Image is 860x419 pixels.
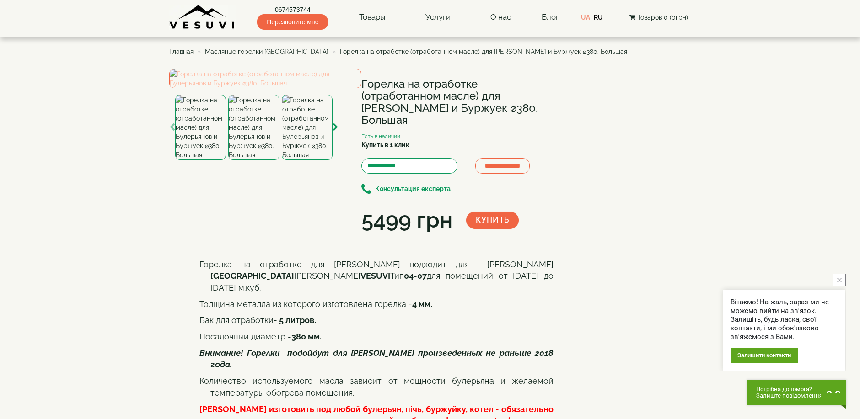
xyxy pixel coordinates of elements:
[731,298,838,341] div: Вітаємо! На жаль, зараз ми не можемо вийти на зв'язок. Залишіть, будь ласка, свої контакти, і ми ...
[257,14,328,30] span: Перезвоните мне
[361,205,452,236] div: 5499 грн
[412,299,432,309] b: 4 мм.
[594,14,603,21] a: RU
[210,271,294,281] span: [GEOGRAPHIC_DATA]
[361,133,400,139] small: Есть в наличии
[291,332,322,341] b: 380 мм.
[481,7,520,28] a: О нас
[833,274,846,286] button: close button
[210,314,554,326] p: Бак для отработки
[169,5,236,30] img: Завод VESUVI
[169,69,361,88] img: Горелка на отработке (отработанном масле) для Булерьянов и Буржуек ⌀380. Большая
[169,48,193,55] a: Главная
[205,48,328,55] a: Масляные горелки [GEOGRAPHIC_DATA]
[375,186,451,193] b: Консультация експерта
[731,348,798,363] div: Залишити контакти
[637,14,688,21] span: Товаров 0 (0грн)
[340,48,627,55] span: Горелка на отработке (отработанном масле) для [PERSON_NAME] и Буржуек ⌀380. Большая
[282,95,333,160] img: Горелка на отработке (отработанном масле) для Булерьянов и Буржуек ⌀380. Большая
[274,315,316,325] b: - 5 литров.
[756,392,822,399] span: Залиште повідомлення
[350,7,395,28] a: Товары
[466,212,519,229] button: Купить
[257,5,328,14] a: 0674573744
[581,14,590,21] a: UA
[361,78,554,127] h1: Горелка на отработке (отработанном масле) для [PERSON_NAME] и Буржуек ⌀380. Большая
[627,12,691,22] button: Товаров 0 (0грн)
[199,376,554,398] : Количество используемого масла зависит от мощности булерьяна и желаемой температуры обогрева поме...
[228,95,279,160] img: Горелка на отработке (отработанном масле) для Булерьянов и Буржуек ⌀380. Большая
[404,271,427,281] span: 04-07
[175,95,226,160] img: Горелка на отработке (отработанном масле) для Булерьянов и Буржуек ⌀380. Большая
[747,380,846,405] button: Chat button
[210,331,554,343] p: Посадочный диаметр -
[199,348,554,370] span: Внимание! Горелки подойдут для [PERSON_NAME] произведенных не раньше 2018 года.
[756,386,822,392] span: Потрібна допомога?
[360,271,390,281] span: VESUVI
[361,140,409,149] label: Купить в 1 клик
[542,12,559,21] a: Блог
[199,299,432,309] span: Толщина металла из которого изготовлена горелка -
[210,259,554,294] p: Горелка на отработке для [PERSON_NAME] подходит для [PERSON_NAME] [PERSON_NAME] Тип для помещений...
[416,7,460,28] a: Услуги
